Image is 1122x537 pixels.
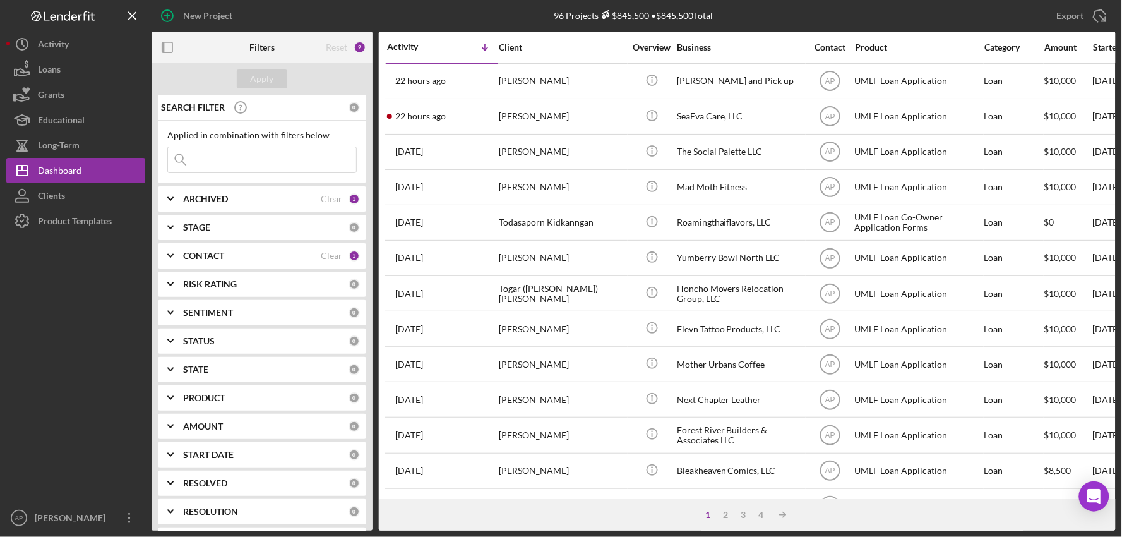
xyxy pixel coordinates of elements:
div: UMLF Loan Application [855,100,981,133]
button: Export [1044,3,1116,28]
div: Product Templates [38,208,112,237]
span: $10,000 [1044,430,1077,440]
div: 3 [735,510,753,520]
div: Yumberry Bowl North LLC [677,241,803,275]
div: [PERSON_NAME] [499,64,625,98]
div: UMLF Loan Application [855,171,981,204]
div: 2 [717,510,735,520]
div: Open Intercom Messenger [1079,481,1109,512]
div: 0 [349,421,360,432]
time: 2025-09-24 21:59 [395,324,423,334]
button: New Project [152,3,245,28]
div: Activity [387,42,443,52]
div: Loan [984,241,1043,275]
div: Amount [1044,42,1092,52]
time: 2025-10-07 16:49 [395,111,446,121]
div: Forest River Builders & Associates LLC [677,418,803,452]
text: AP [825,360,835,369]
div: Loan [984,277,1043,310]
text: AP [825,467,835,476]
div: SeaEva Care, LLC [677,100,803,133]
text: AP [825,325,835,334]
div: UMLF Loan Application [855,64,981,98]
div: 0 [349,279,360,290]
text: AP [825,219,835,227]
button: Product Templates [6,208,145,234]
a: Long-Term [6,133,145,158]
time: 2025-09-18 20:33 [395,430,423,440]
span: $10,000 [1044,323,1077,334]
div: Elevn Tattoo Products, LLC [677,312,803,346]
div: UMLF Loan Co-Owner Application Forms [855,206,981,239]
div: 1 [700,510,717,520]
div: Business [677,42,803,52]
text: AP [825,148,835,157]
div: 1 [349,193,360,205]
div: Dog Magnet Training LLC [677,490,803,523]
b: SEARCH FILTER [161,102,225,112]
button: Dashboard [6,158,145,183]
time: 2025-10-07 16:57 [395,76,446,86]
time: 2025-09-22 17:10 [395,395,423,405]
div: 2 [354,41,366,54]
div: Applied in combination with filters below [167,130,357,140]
button: Grants [6,82,145,107]
text: AP [825,183,835,192]
div: Product [855,42,981,52]
div: UMLF Loan Application [855,454,981,488]
text: AP [825,254,835,263]
div: New Project [183,3,232,28]
div: Next Chapter Leather [677,383,803,416]
div: [PERSON_NAME] [499,241,625,275]
b: Filters [249,42,275,52]
div: Loans [38,57,61,85]
div: [PERSON_NAME] [499,454,625,488]
time: 2025-09-24 18:15 [395,359,423,370]
div: Roamingthaiflavors, LLC [677,206,803,239]
div: 0 [349,307,360,318]
button: Apply [237,69,287,88]
span: $10,000 [1044,111,1077,121]
time: 2025-09-29 22:56 [395,253,423,263]
span: $10,000 [1044,394,1077,405]
div: Clear [321,251,342,261]
div: [PERSON_NAME] [499,312,625,346]
time: 2025-09-30 01:03 [395,217,423,227]
div: [PERSON_NAME] [499,171,625,204]
div: [PERSON_NAME] [499,383,625,416]
div: Loan [984,206,1043,239]
button: Loans [6,57,145,82]
div: UMLF Loan Application [855,312,981,346]
div: The Social Palette LLC [677,135,803,169]
text: AP [825,112,835,121]
div: 0 [349,478,360,489]
b: AMOUNT [183,421,223,431]
b: STATE [183,365,208,375]
div: UMLF Loan Application [855,490,981,523]
text: AP [825,431,835,440]
div: 0 [349,335,360,347]
b: STAGE [183,222,210,232]
b: CONTACT [183,251,224,261]
div: 4 [753,510,770,520]
div: Loan [984,312,1043,346]
div: Overview [628,42,676,52]
time: 2025-09-18 01:11 [395,466,423,476]
b: ARCHIVED [183,194,228,204]
div: 1 [349,250,360,262]
button: Educational [6,107,145,133]
div: [PERSON_NAME] [499,135,625,169]
time: 2025-09-25 17:02 [395,289,423,299]
div: Honcho Movers Relocation Group, LLC [677,277,803,310]
button: Clients [6,183,145,208]
div: Mother Urbans Coffee [677,347,803,381]
div: Togar ([PERSON_NAME]) [PERSON_NAME] [499,277,625,310]
b: SENTIMENT [183,308,233,318]
b: RISK RATING [183,279,237,289]
div: Educational [38,107,85,136]
div: Loan [984,64,1043,98]
div: Todasaporn Kidkanngan [499,206,625,239]
div: Export [1057,3,1084,28]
